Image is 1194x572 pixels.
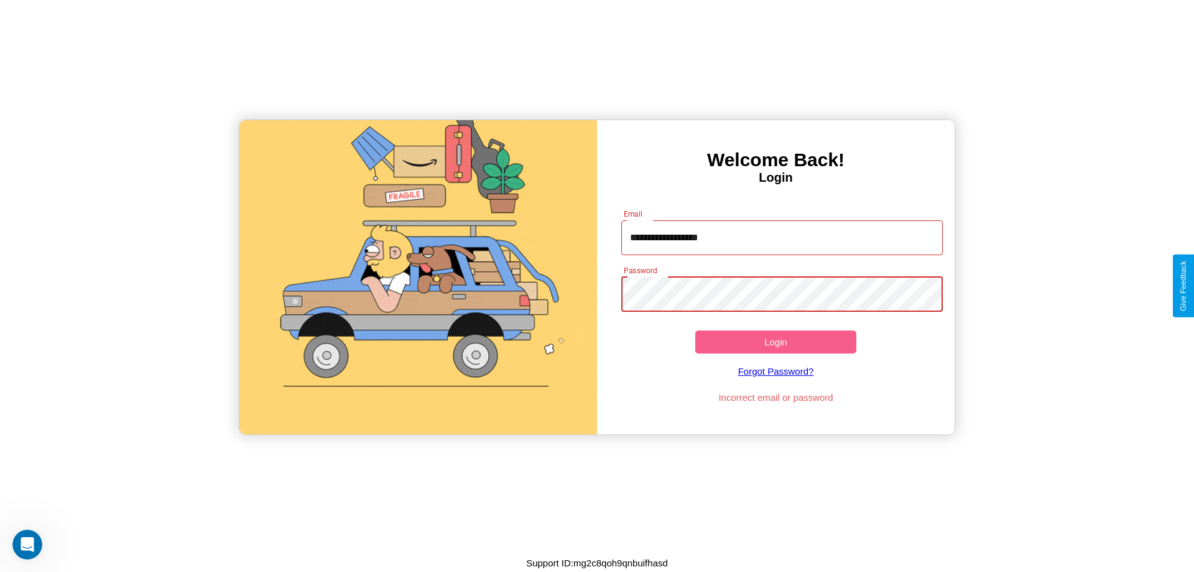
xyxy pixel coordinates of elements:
div: Give Feedback [1179,261,1188,311]
label: Password [624,265,657,276]
label: Email [624,209,643,219]
p: Incorrect email or password [615,389,937,406]
iframe: Intercom live chat [12,530,42,560]
button: Login [695,331,856,354]
img: gif [239,120,597,434]
h4: Login [597,171,955,185]
p: Support ID: mg2c8qoh9qnbuifhasd [526,555,668,571]
a: Forgot Password? [615,354,937,389]
h3: Welcome Back! [597,149,955,171]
